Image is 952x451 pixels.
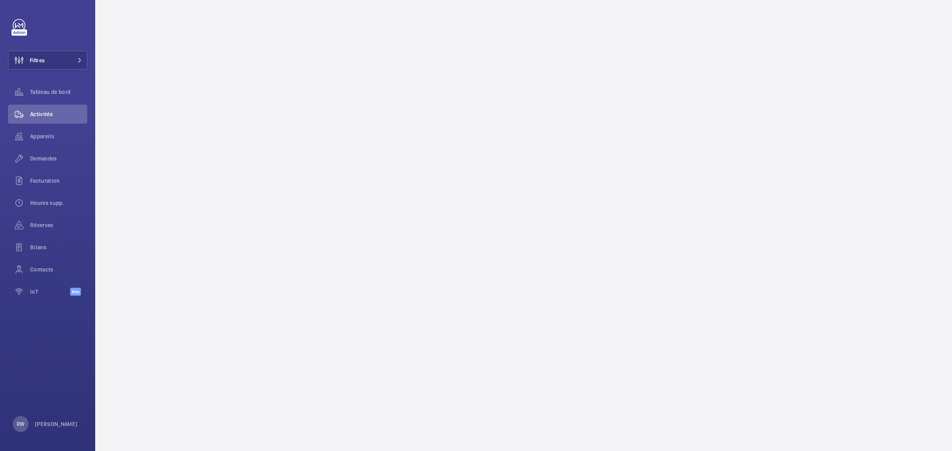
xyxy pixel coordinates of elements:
button: Filtres [8,51,87,70]
span: Activités [30,110,87,118]
span: Filtres [30,56,45,64]
span: Heures supp. [30,199,87,207]
span: Tableau de bord [30,88,87,96]
span: Réserves [30,221,87,229]
span: Contacts [30,266,87,273]
p: RW [17,420,24,428]
span: Beta [70,288,81,296]
p: [PERSON_NAME] [35,420,78,428]
span: Demandes [30,155,87,162]
span: Bilans [30,243,87,251]
span: IoT [30,288,70,296]
span: Appareils [30,132,87,140]
span: Facturation [30,177,87,185]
